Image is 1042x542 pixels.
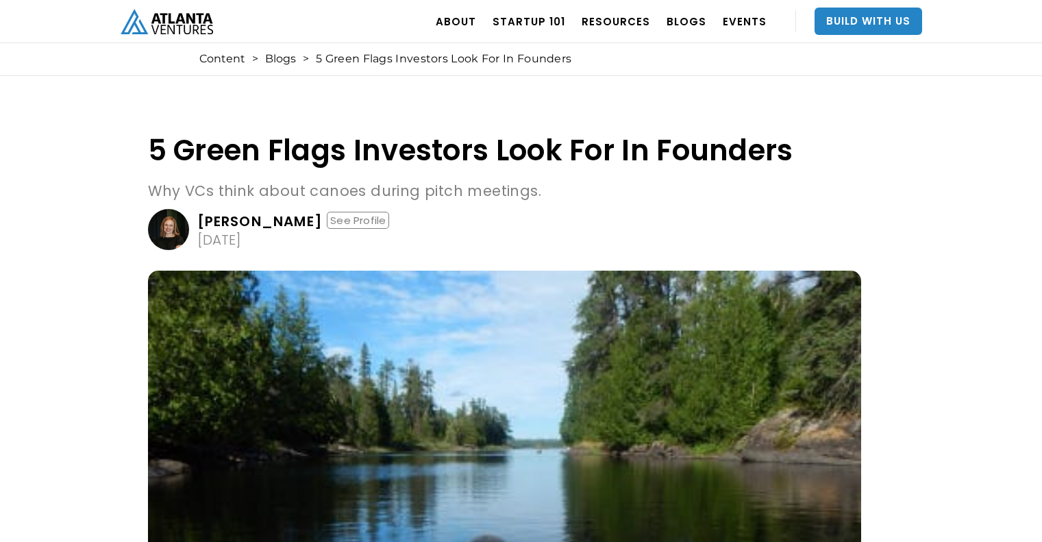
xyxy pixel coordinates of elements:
[197,214,323,228] div: [PERSON_NAME]
[265,52,296,66] a: Blogs
[252,52,258,66] div: >
[327,212,389,229] div: See Profile
[148,209,861,250] a: [PERSON_NAME]See Profile[DATE]
[197,233,241,247] div: [DATE]
[303,52,309,66] div: >
[667,2,706,40] a: BLOGS
[493,2,565,40] a: Startup 101
[436,2,476,40] a: ABOUT
[199,52,245,66] a: Content
[316,52,571,66] div: 5 Green Flags Investors Look For In Founders
[582,2,650,40] a: RESOURCES
[723,2,767,40] a: EVENTS
[148,134,861,167] h1: 5 Green Flags Investors Look For In Founders
[148,180,861,202] p: Why VCs think about canoes during pitch meetings.
[815,8,922,35] a: Build With Us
